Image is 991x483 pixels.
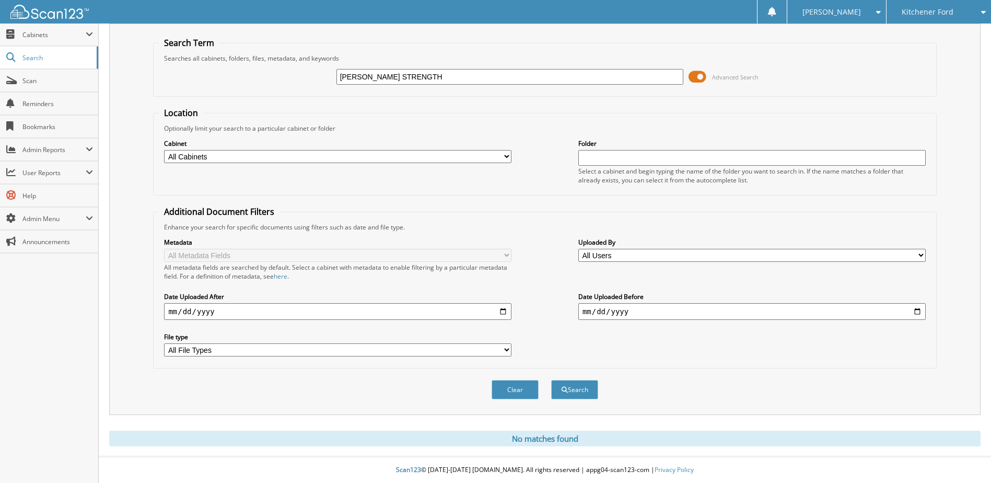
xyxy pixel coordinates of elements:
label: Folder [578,139,926,148]
span: User Reports [22,168,86,177]
div: Optionally limit your search to a particular cabinet or folder [159,124,930,133]
span: Kitchener Ford [902,9,953,15]
input: end [578,303,926,320]
div: Select a cabinet and begin typing the name of the folder you want to search in. If the name match... [578,167,926,185]
div: Searches all cabinets, folders, files, metadata, and keywords [159,54,930,63]
legend: Additional Document Filters [159,206,279,217]
span: Help [22,191,93,200]
legend: Search Term [159,37,219,49]
button: Clear [492,380,539,399]
label: Uploaded By [578,238,926,247]
iframe: Chat Widget [939,433,991,483]
img: scan123-logo-white.svg [10,5,89,19]
a: here [274,272,287,281]
span: Scan123 [396,465,421,474]
label: Date Uploaded After [164,292,511,301]
span: Scan [22,76,93,85]
legend: Location [159,107,203,119]
span: Admin Reports [22,145,86,154]
div: No matches found [109,431,981,446]
a: Privacy Policy [655,465,694,474]
span: Admin Menu [22,214,86,223]
input: start [164,303,511,320]
label: Date Uploaded Before [578,292,926,301]
span: Bookmarks [22,122,93,131]
span: Advanced Search [712,73,759,81]
div: © [DATE]-[DATE] [DOMAIN_NAME]. All rights reserved | appg04-scan123-com | [99,457,991,483]
div: All metadata fields are searched by default. Select a cabinet with metadata to enable filtering b... [164,263,511,281]
span: Search [22,53,91,62]
span: Cabinets [22,30,86,39]
label: Cabinet [164,139,511,148]
label: File type [164,332,511,341]
label: Metadata [164,238,511,247]
span: Announcements [22,237,93,246]
button: Search [551,380,598,399]
span: Reminders [22,99,93,108]
div: Enhance your search for specific documents using filters such as date and file type. [159,223,930,232]
span: [PERSON_NAME] [802,9,861,15]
